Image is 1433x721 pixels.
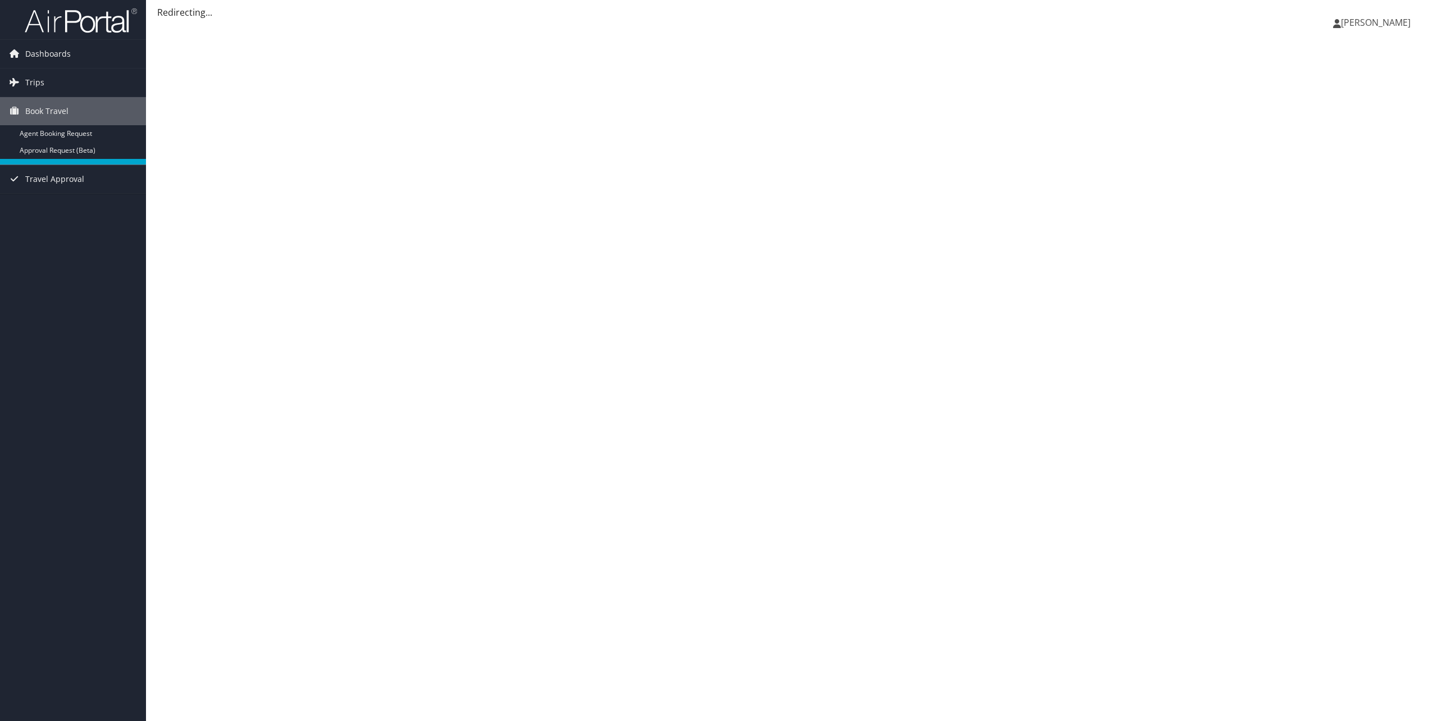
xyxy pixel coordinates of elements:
[1333,6,1422,39] a: [PERSON_NAME]
[25,69,44,97] span: Trips
[25,7,137,34] img: airportal-logo.png
[1341,16,1411,29] span: [PERSON_NAME]
[25,40,71,68] span: Dashboards
[25,165,84,193] span: Travel Approval
[25,97,69,125] span: Book Travel
[157,6,1422,19] div: Redirecting...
